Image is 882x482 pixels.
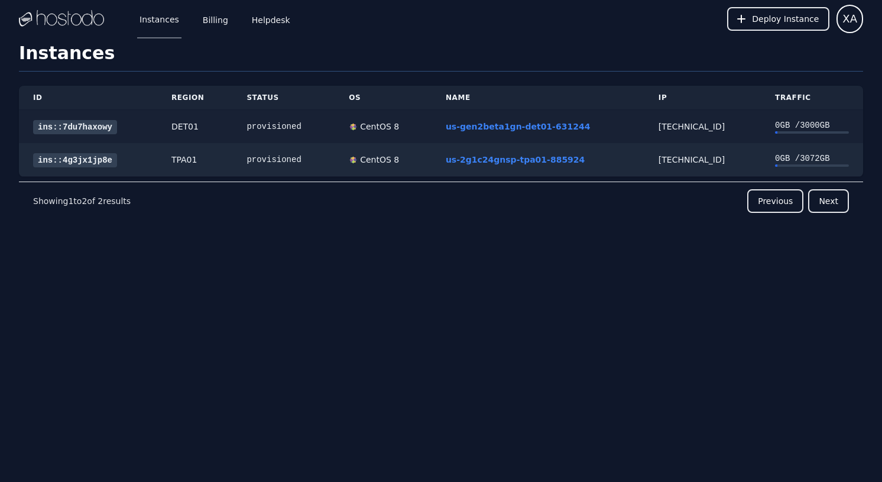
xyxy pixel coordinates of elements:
[761,86,863,110] th: Traffic
[98,196,103,206] span: 2
[775,119,849,131] div: 0 GB / 3000 GB
[19,86,157,110] th: ID
[19,10,104,28] img: Logo
[432,86,644,110] th: Name
[659,121,747,132] div: [TECHNICAL_ID]
[19,182,863,220] nav: Pagination
[33,153,117,167] a: ins::4g3jx1jp8e
[247,121,320,132] div: provisioned
[349,156,358,164] img: CentOS 8
[358,154,399,166] div: CentOS 8
[33,195,131,207] p: Showing to of results
[171,154,219,166] div: TPA01
[446,122,590,131] a: us-gen2beta1gn-det01-631244
[68,196,73,206] span: 1
[247,154,320,166] div: provisioned
[232,86,335,110] th: Status
[747,189,803,213] button: Previous
[349,122,358,131] img: CentOS 8
[157,86,233,110] th: Region
[358,121,399,132] div: CentOS 8
[727,7,829,31] button: Deploy Instance
[171,121,219,132] div: DET01
[842,11,857,27] span: XA
[33,120,117,134] a: ins::7du7haxowy
[446,155,585,164] a: us-2g1c24gnsp-tpa01-885924
[335,86,432,110] th: OS
[82,196,87,206] span: 2
[775,153,849,164] div: 0 GB / 3072 GB
[659,154,747,166] div: [TECHNICAL_ID]
[836,5,863,33] button: User menu
[644,86,761,110] th: IP
[808,189,849,213] button: Next
[19,43,863,72] h1: Instances
[752,13,819,25] span: Deploy Instance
